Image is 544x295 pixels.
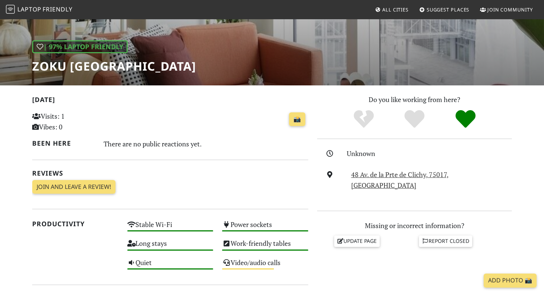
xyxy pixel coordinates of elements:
a: Join Community [477,3,536,16]
h2: Reviews [32,169,308,177]
a: Join and leave a review! [32,180,115,194]
div: Unknown [347,148,516,159]
div: There are no public reactions yet. [104,138,309,150]
a: Update page [334,235,380,247]
span: Friendly [43,5,72,13]
div: Power sockets [218,218,313,237]
div: No [338,109,389,129]
a: All Cities [372,3,412,16]
a: 48 Av. de la Prte de Clichy, 75017, [GEOGRAPHIC_DATA] [351,170,449,190]
a: Suggest Places [416,3,473,16]
span: Join Community [487,6,533,13]
span: All Cities [382,6,409,13]
h2: Been here [32,139,95,147]
h2: [DATE] [32,96,308,106]
div: Quiet [123,257,218,275]
div: Video/audio calls [218,257,313,275]
div: Definitely! [440,109,491,129]
h1: Zoku [GEOGRAPHIC_DATA] [32,59,196,73]
a: Report closed [419,235,472,247]
div: | 97% Laptop Friendly [32,40,128,53]
p: Visits: 1 Vibes: 0 [32,111,118,132]
img: LaptopFriendly [6,5,15,14]
span: Suggest Places [427,6,470,13]
div: Yes [389,109,440,129]
p: Missing or incorrect information? [317,220,512,231]
h2: Productivity [32,220,118,228]
p: Do you like working from here? [317,94,512,105]
div: Stable Wi-Fi [123,218,218,237]
div: Work-friendly tables [218,237,313,256]
span: Laptop [17,5,41,13]
a: 📸 [289,112,305,126]
a: LaptopFriendly LaptopFriendly [6,3,73,16]
div: Long stays [123,237,218,256]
